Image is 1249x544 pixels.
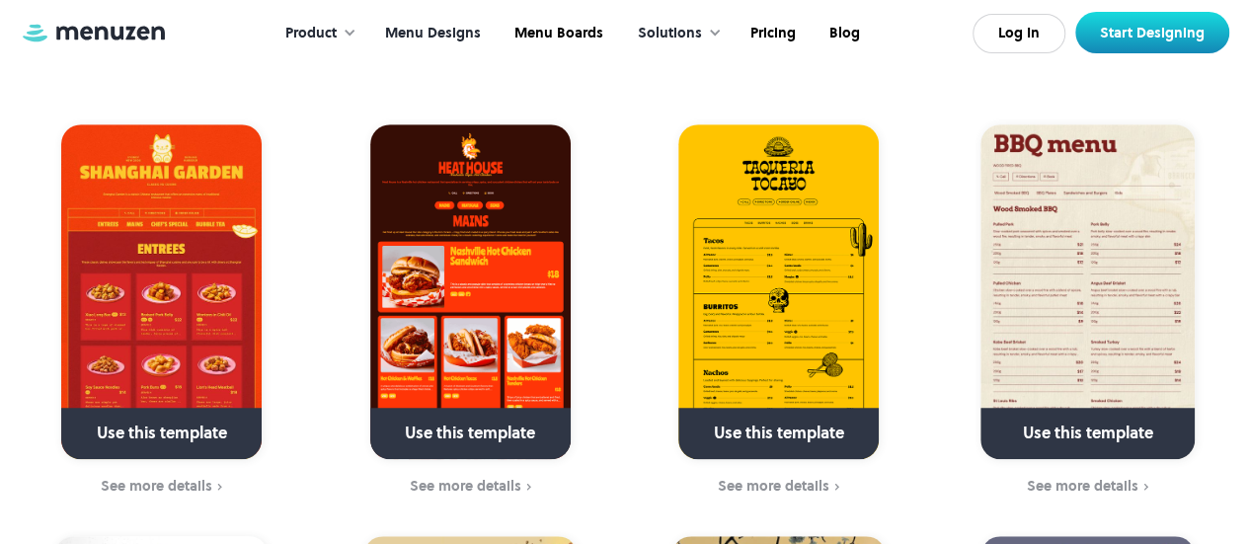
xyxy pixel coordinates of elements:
[61,124,262,459] a: Use this template
[638,23,702,44] div: Solutions
[366,3,496,64] a: Menu Designs
[285,23,337,44] div: Product
[496,3,618,64] a: Menu Boards
[637,476,921,498] a: See more details
[410,478,521,494] div: See more details
[718,478,829,494] div: See more details
[20,476,304,498] a: See more details
[266,3,366,64] div: Product
[1075,12,1229,53] a: Start Designing
[973,14,1065,53] a: Log In
[946,476,1230,498] a: See more details
[732,3,811,64] a: Pricing
[101,478,212,494] div: See more details
[980,124,1195,459] a: Use this template
[329,476,613,498] a: See more details
[678,124,879,459] a: Use this template
[1027,478,1138,494] div: See more details
[370,124,571,459] a: Use this template
[618,3,732,64] div: Solutions
[811,3,875,64] a: Blog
